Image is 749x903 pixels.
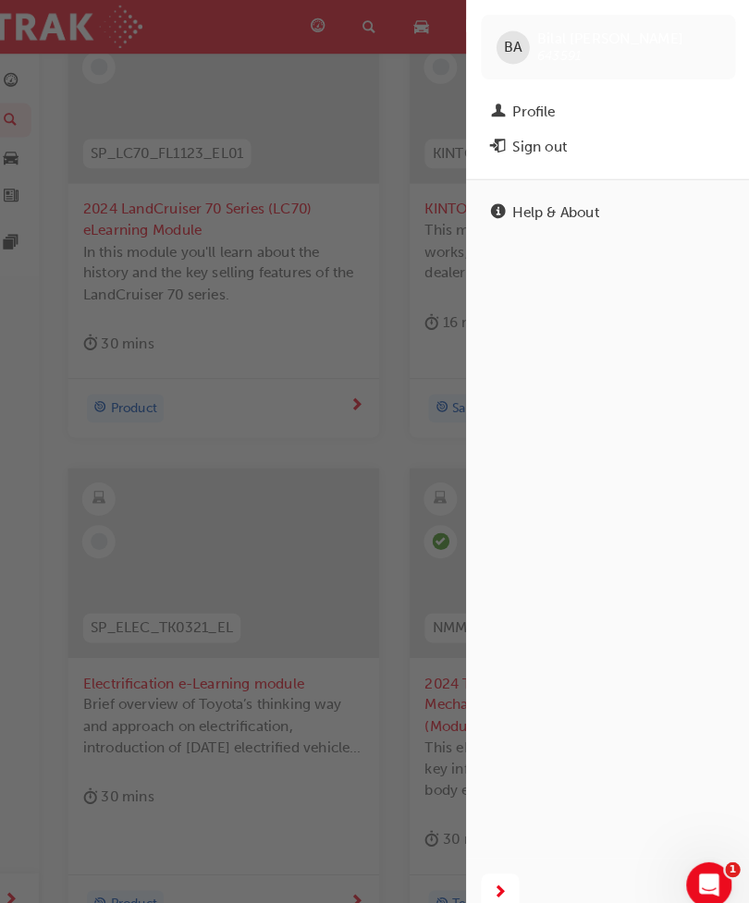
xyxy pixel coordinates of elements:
[498,859,512,882] span: next-icon
[486,190,734,225] a: Help & About
[517,99,559,120] div: Profile
[724,840,739,855] span: 1
[486,127,734,161] button: Sign out
[486,92,734,127] a: Profile
[517,133,570,154] div: Sign out
[509,36,526,57] span: BA
[541,30,683,46] span: Bilal [PERSON_NAME]
[496,200,510,216] span: info-icon
[496,136,510,153] span: exit-icon
[686,840,731,885] iframe: Intercom live chat
[541,47,583,63] span: 643591
[496,102,510,118] span: man-icon
[517,197,601,218] div: Help & About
